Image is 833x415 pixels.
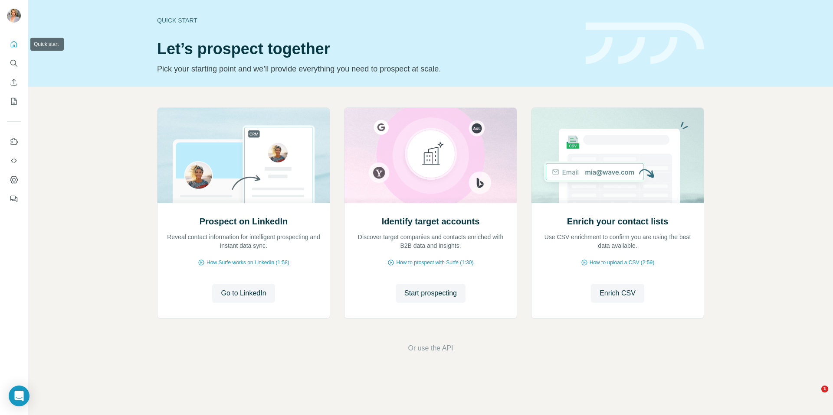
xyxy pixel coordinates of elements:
button: Dashboard [7,172,21,188]
p: Discover target companies and contacts enriched with B2B data and insights. [353,233,508,250]
div: Quick start [157,16,575,25]
span: How to upload a CSV (2:59) [590,259,654,266]
button: Enrich CSV [591,284,644,303]
button: Quick start [7,36,21,52]
span: 1 [821,386,828,392]
p: Reveal contact information for intelligent prospecting and instant data sync. [166,233,321,250]
button: Feedback [7,191,21,207]
button: Or use the API [408,343,453,353]
div: Open Intercom Messenger [9,386,30,406]
p: Pick your starting point and we’ll provide everything you need to prospect at scale. [157,63,575,75]
img: Enrich your contact lists [531,108,704,203]
h2: Identify target accounts [382,215,480,227]
button: Enrich CSV [7,75,21,90]
h2: Enrich your contact lists [567,215,668,227]
img: Prospect on LinkedIn [157,108,330,203]
button: Go to LinkedIn [212,284,275,303]
h1: Let’s prospect together [157,40,575,58]
iframe: Intercom live chat [803,386,824,406]
img: Identify target accounts [344,108,517,203]
button: Use Surfe on LinkedIn [7,134,21,149]
img: banner [586,23,704,65]
span: Enrich CSV [600,288,636,298]
button: Use Surfe API [7,153,21,169]
button: My lists [7,94,21,109]
h2: Prospect on LinkedIn [200,215,288,227]
span: How to prospect with Surfe (1:30) [396,259,473,266]
span: How Surfe works on LinkedIn (1:58) [207,259,289,266]
button: Search [7,55,21,71]
img: Avatar [7,9,21,23]
span: Go to LinkedIn [221,288,266,298]
span: Start prospecting [404,288,457,298]
p: Use CSV enrichment to confirm you are using the best data available. [540,233,695,250]
button: Start prospecting [396,284,466,303]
